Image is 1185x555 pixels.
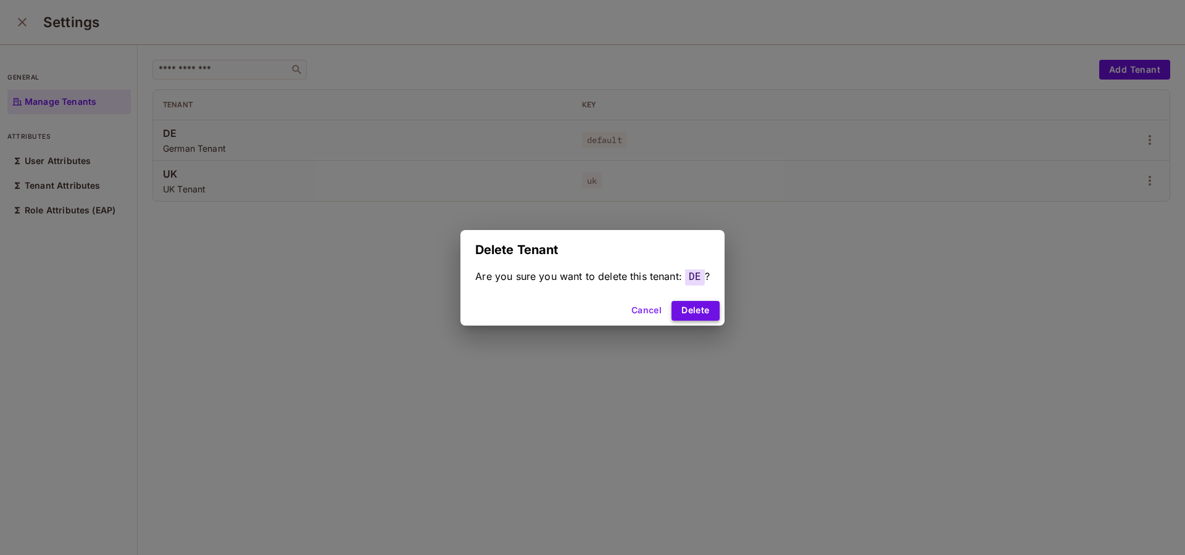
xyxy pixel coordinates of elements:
button: Delete [671,301,719,321]
span: Are you sure you want to delete this tenant: [475,270,682,282]
span: DE [685,268,705,286]
h2: Delete Tenant [460,230,724,269]
div: ? [475,269,709,284]
button: Cancel [626,301,667,321]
